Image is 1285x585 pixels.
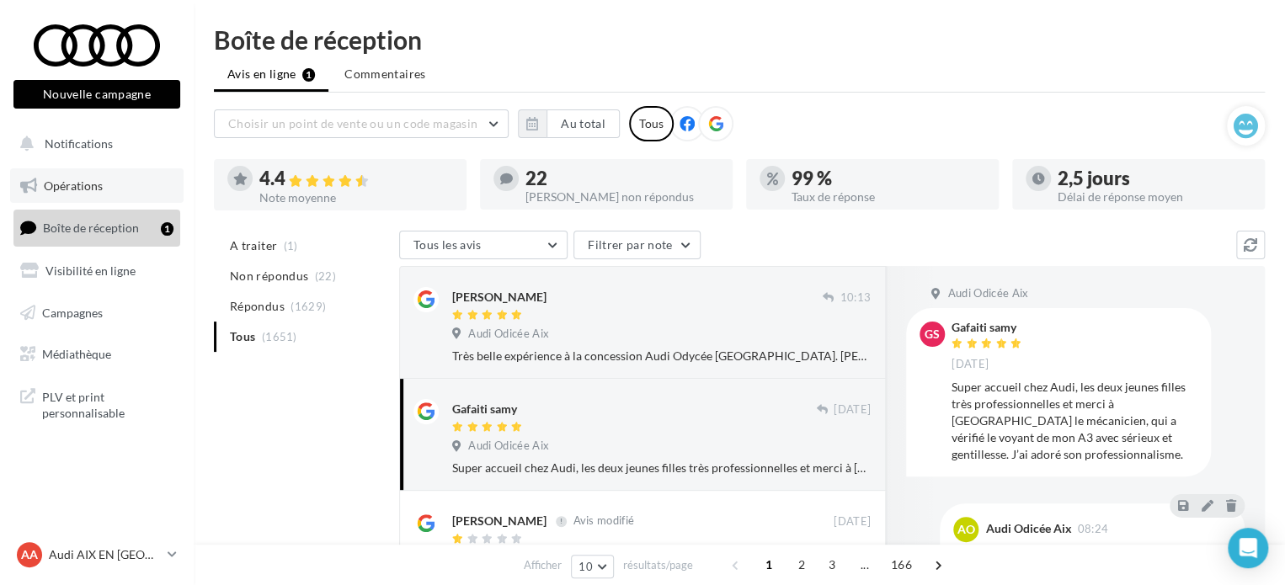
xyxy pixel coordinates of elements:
[834,402,871,417] span: [DATE]
[10,210,184,246] a: Boîte de réception1
[452,348,871,364] div: Très belle expérience à la concession Audi Odycée [GEOGRAPHIC_DATA]. [PERSON_NAME] et [PERSON_NAM...
[792,169,985,188] div: 99 %
[228,116,477,130] span: Choisir un point de vente ou un code magasin
[452,289,547,306] div: [PERSON_NAME]
[547,109,620,138] button: Au total
[259,192,453,204] div: Note moyenne
[1058,191,1251,203] div: Délai de réponse moyen
[10,168,184,204] a: Opérations
[230,268,308,285] span: Non répondus
[10,295,184,331] a: Campagnes
[413,237,482,252] span: Tous les avis
[525,191,719,203] div: [PERSON_NAME] non répondus
[629,106,674,141] div: Tous
[834,514,871,529] span: [DATE]
[851,551,878,578] span: ...
[452,513,547,529] div: [PERSON_NAME]
[925,326,940,343] span: Gs
[573,514,634,528] span: Avis modifié
[21,546,38,563] span: AA
[452,460,871,476] div: Super accueil chez Audi, les deux jeunes filles très professionnelles et merci à [GEOGRAPHIC_DATA...
[1228,528,1268,568] div: Open Intercom Messenger
[571,555,614,578] button: 10
[45,136,113,151] span: Notifications
[1077,524,1108,534] span: 08:24
[952,357,989,372] span: [DATE]
[573,231,701,259] button: Filtrer par note
[42,305,103,319] span: Campagnes
[230,237,277,254] span: A traiter
[985,523,1071,534] div: Audi Odicée Aix
[792,191,985,203] div: Taux de réponse
[518,109,620,138] button: Au total
[840,290,871,306] span: 10:13
[884,551,919,578] span: 166
[42,347,111,361] span: Médiathèque
[468,327,549,342] span: Audi Odicée Aix
[161,222,173,236] div: 1
[1058,169,1251,188] div: 2,5 jours
[315,269,336,283] span: (22)
[13,80,180,109] button: Nouvelle campagne
[10,253,184,289] a: Visibilité en ligne
[42,386,173,422] span: PLV et print personnalisable
[45,263,136,278] span: Visibilité en ligne
[49,546,161,563] p: Audi AIX EN [GEOGRAPHIC_DATA]
[214,109,509,138] button: Choisir un point de vente ou un code magasin
[291,300,326,313] span: (1629)
[13,539,180,571] a: AA Audi AIX EN [GEOGRAPHIC_DATA]
[44,178,103,193] span: Opérations
[230,298,285,315] span: Répondus
[468,439,549,454] span: Audi Odicée Aix
[43,221,139,235] span: Boîte de réception
[525,169,719,188] div: 22
[579,560,593,573] span: 10
[284,239,298,253] span: (1)
[623,557,693,573] span: résultats/page
[788,551,815,578] span: 2
[259,169,453,189] div: 4.4
[10,126,177,162] button: Notifications
[214,27,1265,52] div: Boîte de réception
[952,379,1197,463] div: Super accueil chez Audi, les deux jeunes filles très professionnelles et merci à [GEOGRAPHIC_DATA...
[452,401,517,417] div: Gafaiti samy
[947,286,1028,301] span: Audi Odicée Aix
[10,379,184,428] a: PLV et print personnalisable
[524,557,562,573] span: Afficher
[952,322,1026,333] div: Gafaiti samy
[957,521,975,538] span: AO
[10,337,184,372] a: Médiathèque
[818,551,845,578] span: 3
[344,66,425,82] span: Commentaires
[755,551,782,578] span: 1
[399,231,568,259] button: Tous les avis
